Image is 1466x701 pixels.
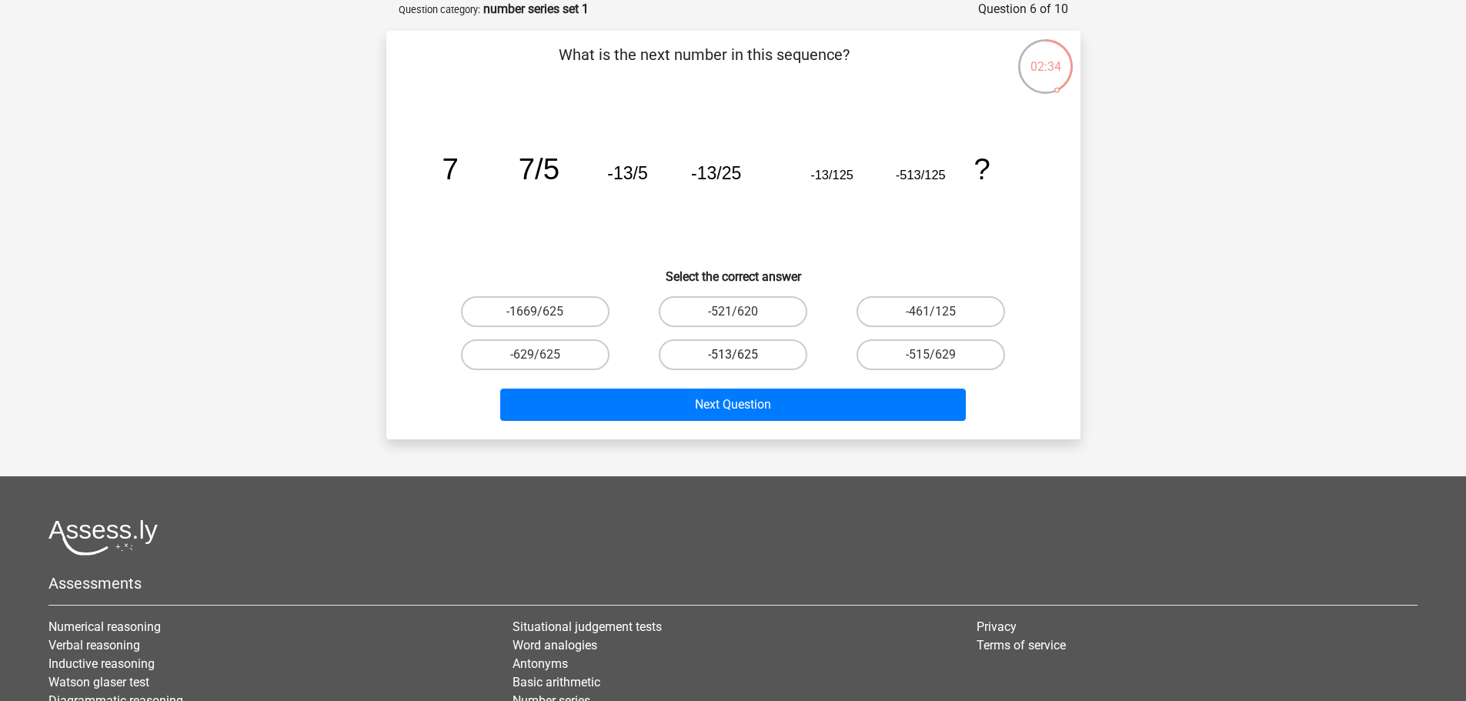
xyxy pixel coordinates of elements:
a: Watson glaser test [48,675,149,689]
a: Privacy [977,619,1017,634]
label: -515/629 [857,339,1005,370]
small: Question category: [399,4,480,15]
label: -629/625 [461,339,609,370]
a: Verbal reasoning [48,638,140,653]
tspan: -13/25 [691,163,741,183]
h5: Assessments [48,574,1418,593]
label: -1669/625 [461,296,609,327]
label: -521/620 [659,296,807,327]
label: -461/125 [857,296,1005,327]
h6: Select the correct answer [411,257,1056,284]
a: Situational judgement tests [513,619,662,634]
strong: number series set 1 [483,2,589,16]
button: Next Question [500,389,966,421]
tspan: -13/5 [607,163,647,183]
tspan: 7 [442,152,458,185]
div: 02:34 [1017,38,1074,76]
tspan: -13/125 [810,168,853,182]
a: Numerical reasoning [48,619,161,634]
tspan: 7/5 [518,152,559,185]
tspan: ? [973,152,990,185]
a: Terms of service [977,638,1066,653]
a: Inductive reasoning [48,656,155,671]
p: What is the next number in this sequence? [411,43,998,89]
a: Basic arithmetic [513,675,600,689]
a: Word analogies [513,638,597,653]
label: -513/625 [659,339,807,370]
a: Antonyms [513,656,568,671]
tspan: -513/125 [895,168,945,182]
img: Assessly logo [48,519,158,556]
